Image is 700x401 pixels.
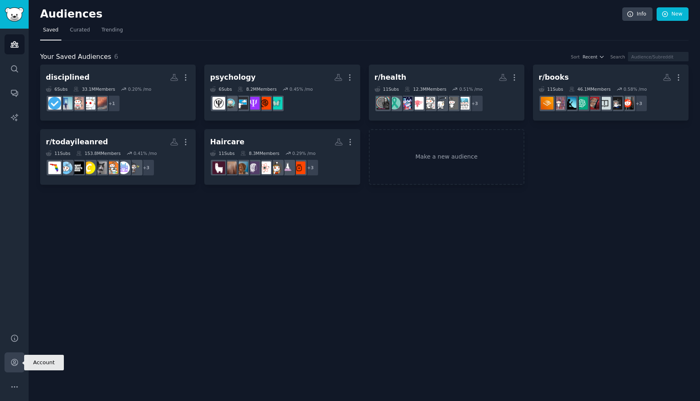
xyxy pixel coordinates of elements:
[293,161,305,174] img: SebDerm
[369,65,524,121] a: r/health11Subs12.3MMembers0.51% /mo+3raisedbynarcissistscfsAnxietyChronicPainPMDDteenagersOCDther...
[48,161,61,174] img: florida
[99,24,126,40] a: Trending
[422,97,435,110] img: ChronicPain
[106,161,118,174] img: Supplements
[60,97,72,110] img: motivation
[103,95,120,112] div: + 1
[46,150,70,156] div: 11 Sub s
[459,86,483,92] div: 0.51 % /mo
[375,86,399,92] div: 11 Sub s
[40,129,196,185] a: r/todayileanred11Subs153.8MMembers0.41% /mo+3NoStupidQuestionsmumbaiSupplementsmemesCryptoCurrenc...
[575,97,588,110] img: ChatGPT
[5,7,24,22] img: GummySearch logo
[657,7,689,21] a: New
[533,65,689,121] a: r/books11Subs46.1MMembers0.58% /mo+3graphicnovelslitrpgliteraturehorrorlitChatGPTkindlebookshelfa...
[630,95,648,112] div: + 3
[623,86,647,92] div: 0.58 % /mo
[46,137,108,147] div: r/todayileanred
[224,97,237,110] img: MentalHealthPH
[210,86,232,92] div: 6 Sub s
[539,86,563,92] div: 11 Sub s
[587,97,599,110] img: horrorlit
[258,161,271,174] img: IndianSkincareAddicts
[628,52,689,61] input: Audience/Subreddit
[445,97,458,110] img: cfs
[71,161,84,174] img: GTA
[83,97,95,110] img: productivity
[610,97,622,110] img: litrpg
[466,95,483,112] div: + 3
[292,150,316,156] div: 0.29 % /mo
[210,72,255,83] div: psychology
[281,161,294,174] img: DIYBeauty
[564,97,576,110] img: kindle
[235,97,248,110] img: ADHD
[434,97,447,110] img: Anxiety
[40,52,111,62] span: Your Saved Audiences
[128,86,151,92] div: 0.20 % /mo
[247,97,260,110] img: askpsychology
[289,86,313,92] div: 0.45 % /mo
[46,72,90,83] div: disciplined
[369,129,524,185] a: Make a new audience
[204,65,360,121] a: psychology6Subs8.2MMembers0.45% /moadhdwomenmentalhealthaskpsychologyADHDMentalHealthPHpsychology
[210,150,235,156] div: 11 Sub s
[138,159,155,176] div: + 3
[571,54,580,60] div: Sort
[235,161,248,174] img: curlyhair
[224,161,237,174] img: finehair
[129,161,141,174] img: NoStupidQuestions
[610,54,625,60] div: Search
[302,159,319,176] div: + 3
[388,97,401,110] img: OCD
[457,97,470,110] img: raisedbynarcissists
[102,27,123,34] span: Trending
[210,137,244,147] div: Haircare
[83,161,95,174] img: CryptoCurrencyClassic
[621,97,634,110] img: graphicnovels
[46,86,68,92] div: 6 Sub s
[117,161,130,174] img: mumbai
[377,97,389,110] img: therapists
[67,24,93,40] a: Curated
[71,97,84,110] img: GetMotivated
[212,161,225,174] img: femalehairadvice
[583,54,605,60] button: Recent
[114,53,118,60] span: 6
[73,86,115,92] div: 33.1M Members
[40,8,622,21] h2: Audiences
[247,161,260,174] img: curlygirl
[270,161,282,174] img: CurlyHairCare
[43,27,59,34] span: Saved
[569,86,611,92] div: 46.1M Members
[48,97,61,110] img: getdisciplined
[598,97,611,110] img: literature
[375,72,406,83] div: r/health
[237,86,276,92] div: 8.2M Members
[270,97,282,110] img: adhdwomen
[70,27,90,34] span: Curated
[94,161,107,174] img: memes
[94,97,107,110] img: selfimprovementday
[76,150,121,156] div: 153.8M Members
[258,97,271,110] img: mentalhealth
[539,72,569,83] div: r/books
[404,86,446,92] div: 12.3M Members
[541,97,553,110] img: audible
[552,97,565,110] img: bookshelf
[40,24,61,40] a: Saved
[411,97,424,110] img: PMDD
[133,150,157,156] div: 0.41 % /mo
[60,161,72,174] img: AskReddit
[400,97,412,110] img: teenagers
[622,7,653,21] a: Info
[204,129,360,185] a: Haircare11Subs8.3MMembers0.29% /mo+3SebDermDIYBeautyCurlyHairCareIndianSkincareAddictscurlygirlcu...
[212,97,225,110] img: psychology
[240,150,279,156] div: 8.3M Members
[40,65,196,121] a: disciplined6Subs33.1MMembers0.20% /mo+1selfimprovementdayproductivityGetMotivatedmotivationgetdis...
[583,54,597,60] span: Recent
